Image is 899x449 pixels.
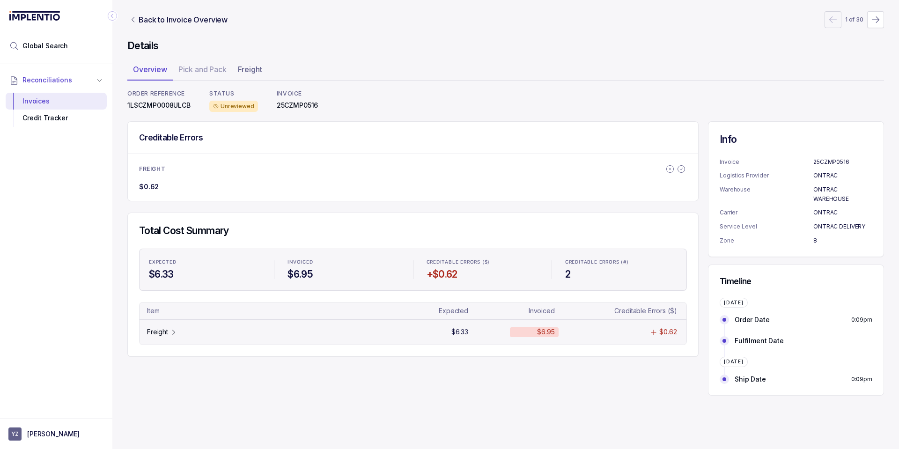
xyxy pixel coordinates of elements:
button: User initials[PERSON_NAME] [8,427,104,441]
p: Ship Date [735,375,766,384]
li: Tab Freight [232,62,268,81]
li: Statistic EXPECTED [143,253,266,287]
p: 25CZMP0516 [277,101,318,110]
td: Table Cell-text 2 [506,306,597,316]
button: Next Page [867,11,884,28]
p: ONTRAC [813,208,872,217]
td: Table Cell-text 1 [416,306,506,316]
p: $6.95 [537,327,554,337]
p: 25CZMP0516 [813,157,872,167]
td: Table Cell-link 0 [143,327,410,337]
p: ONTRAC WAREHOUSE [813,185,872,203]
p: 0:09pm [851,375,872,384]
h4: Details [127,39,884,52]
p: [DATE] [724,300,744,306]
span: Global Search [22,41,68,51]
p: Service Level [720,222,813,231]
p: Fulfilment Date [735,336,784,346]
li: Statistic CREDITABLE ERRORS ($) [421,253,544,287]
p: Carrier [720,208,813,217]
p: 8 [813,236,872,245]
p: Logistics Provider [720,171,813,180]
h4: +$0.62 [427,268,538,281]
a: Link Back to Invoice Overview [127,14,229,25]
div: Invoices [13,93,99,110]
p: CREDITABLE ERRORS ($) [427,259,490,265]
p: ONTRAC [813,171,872,180]
p: INVOICE [277,90,318,97]
p: INVOICED [287,259,313,265]
h5: Timeline [720,276,872,287]
p: Freight [147,327,168,337]
p: $0.62 [659,327,677,337]
p: [PERSON_NAME] [27,429,80,439]
p: CREDITABLE ERRORS (#) [565,259,629,265]
p: Back to Invoice Overview [139,14,228,25]
li: Statistic CREDITABLE ERRORS (#) [560,253,683,287]
p: Expected [439,306,468,316]
p: Item [147,306,159,316]
ul: Statistic Highlights [139,249,687,291]
p: Order Date [735,315,770,324]
p: ORDER REFERENCE [127,90,191,97]
h4: Total Cost Summary [139,224,687,237]
h4: $6.95 [287,268,399,281]
li: Tab Overview [127,62,173,81]
h4: $6.33 [149,268,261,281]
p: Overview [133,64,167,75]
p: 1LSCZMP0008ULCB [127,101,191,110]
p: Invoiced [529,306,555,316]
p: Zone [720,236,813,245]
p: Creditable Errors ($) [614,306,677,316]
div: Collapse Icon [107,10,118,22]
td: Table Cell-text 0 [143,306,410,316]
p: Warehouse [720,185,813,203]
h4: Info [720,133,872,146]
p: $0.62 [139,182,159,191]
p: STATUS [209,90,258,97]
div: Unreviewed [209,101,258,112]
span: Reconciliations [22,75,72,85]
p: 0:09pm [851,315,872,324]
p: Freight [238,64,262,75]
button: Reconciliations [6,70,107,90]
td: Table Cell-text 1 [416,327,506,337]
td: Table Cell-text 3 [596,306,683,316]
div: Credit Tracker [13,110,99,126]
p: [DATE] [724,359,744,365]
h5: Creditable Errors [139,132,203,143]
li: Statistic INVOICED [282,253,405,287]
ul: Information Summary [720,157,872,245]
p: ONTRAC DELIVERY [813,222,872,231]
p: 1 of 30 [845,15,863,24]
p: FREIGHT [139,165,165,173]
p: $6.33 [451,327,468,337]
p: EXPECTED [149,259,176,265]
ul: Tab Group [127,62,884,81]
h4: 2 [565,268,677,281]
span: User initials [8,427,22,441]
td: Table Cell-text 2 [506,327,597,337]
td: Table Cell-text 3 [596,327,683,337]
p: Invoice [720,157,813,167]
div: Reconciliations [6,91,107,129]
